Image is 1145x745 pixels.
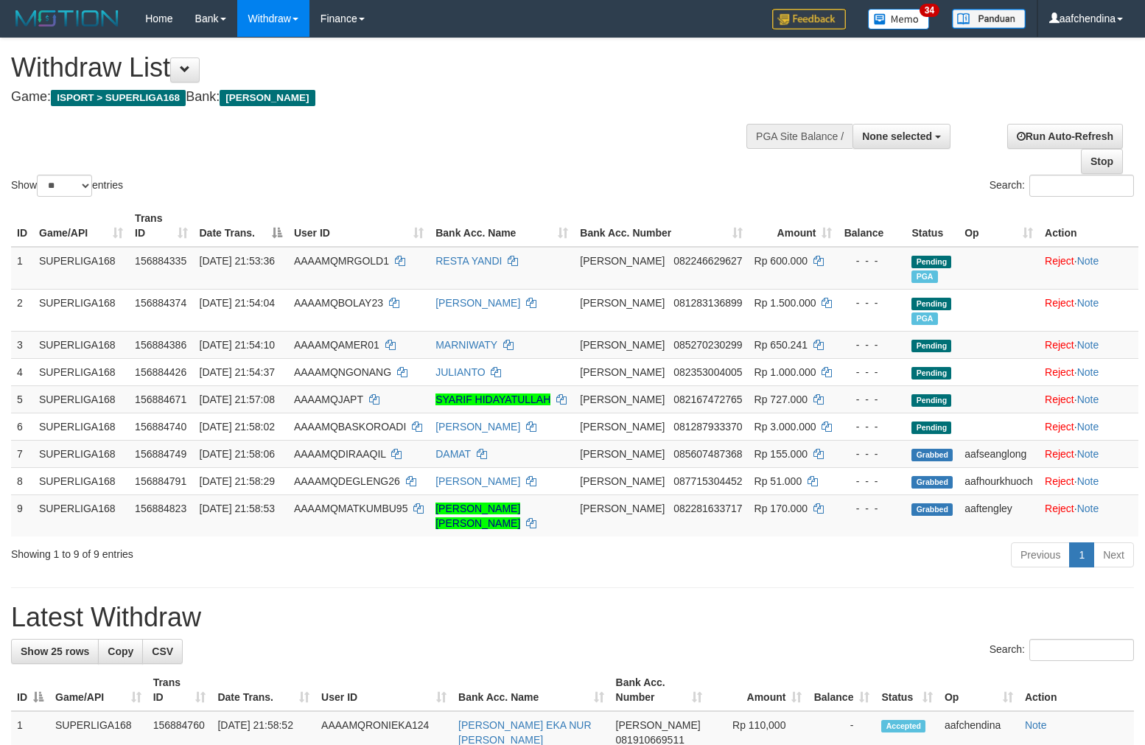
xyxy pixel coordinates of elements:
[844,474,900,489] div: - - -
[11,467,33,494] td: 8
[580,394,665,405] span: [PERSON_NAME]
[1029,639,1134,661] input: Search:
[574,205,748,247] th: Bank Acc. Number: activate to sort column ascending
[1045,448,1074,460] a: Reject
[135,366,186,378] span: 156884426
[911,270,937,283] span: Marked by aafandaneth
[1045,339,1074,351] a: Reject
[754,394,808,405] span: Rp 727.000
[129,205,193,247] th: Trans ID: activate to sort column ascending
[49,669,147,711] th: Game/API: activate to sort column ascending
[911,367,951,380] span: Pending
[1077,366,1099,378] a: Note
[875,669,939,711] th: Status: activate to sort column ascending
[959,205,1039,247] th: Op: activate to sort column ascending
[135,394,186,405] span: 156884671
[1039,247,1138,290] td: ·
[1007,124,1123,149] a: Run Auto-Refresh
[959,467,1039,494] td: aafhourkhuoch
[33,413,129,440] td: SUPERLIGA168
[1077,394,1099,405] a: Note
[430,205,574,247] th: Bank Acc. Name: activate to sort column ascending
[1039,494,1138,536] td: ·
[852,124,950,149] button: None selected
[708,669,808,711] th: Amount: activate to sort column ascending
[754,503,808,514] span: Rp 170.000
[294,255,389,267] span: AAAAMQMRGOLD1
[1093,542,1134,567] a: Next
[294,475,400,487] span: AAAAMQDEGLENG26
[33,289,129,331] td: SUPERLIGA168
[1077,339,1099,351] a: Note
[754,448,808,460] span: Rp 155.000
[200,475,275,487] span: [DATE] 21:58:29
[1069,542,1094,567] a: 1
[911,256,951,268] span: Pending
[844,419,900,434] div: - - -
[11,603,1134,632] h1: Latest Withdraw
[580,475,665,487] span: [PERSON_NAME]
[294,339,379,351] span: AAAAMQAMER01
[844,392,900,407] div: - - -
[200,448,275,460] span: [DATE] 21:58:06
[990,175,1134,197] label: Search:
[294,394,363,405] span: AAAAMQJAPT
[1039,467,1138,494] td: ·
[1045,394,1074,405] a: Reject
[911,422,951,434] span: Pending
[11,494,33,536] td: 9
[844,253,900,268] div: - - -
[452,669,609,711] th: Bank Acc. Name: activate to sort column ascending
[580,503,665,514] span: [PERSON_NAME]
[844,501,900,516] div: - - -
[952,9,1026,29] img: panduan.png
[1077,448,1099,460] a: Note
[754,421,816,433] span: Rp 3.000.000
[33,494,129,536] td: SUPERLIGA168
[435,503,520,529] a: [PERSON_NAME] [PERSON_NAME]
[868,9,930,29] img: Button%20Memo.svg
[746,124,852,149] div: PGA Site Balance /
[1039,413,1138,440] td: ·
[11,175,123,197] label: Show entries
[1077,255,1099,267] a: Note
[33,358,129,385] td: SUPERLIGA168
[152,646,173,657] span: CSV
[673,255,742,267] span: Copy 082246629627 to clipboard
[911,340,951,352] span: Pending
[135,448,186,460] span: 156884749
[435,297,520,309] a: [PERSON_NAME]
[580,421,665,433] span: [PERSON_NAME]
[200,503,275,514] span: [DATE] 21:58:53
[939,669,1019,711] th: Op: activate to sort column ascending
[435,448,471,460] a: DAMAT
[911,312,937,325] span: Marked by aafandaneth
[211,669,315,711] th: Date Trans.: activate to sort column ascending
[911,449,953,461] span: Grabbed
[673,394,742,405] span: Copy 082167472765 to clipboard
[1045,503,1074,514] a: Reject
[673,448,742,460] span: Copy 085607487368 to clipboard
[673,421,742,433] span: Copy 081287933370 to clipboard
[294,503,408,514] span: AAAAMQMATKUMBU95
[135,297,186,309] span: 156884374
[11,7,123,29] img: MOTION_logo.png
[911,298,951,310] span: Pending
[911,503,953,516] span: Grabbed
[11,247,33,290] td: 1
[288,205,430,247] th: User ID: activate to sort column ascending
[920,4,939,17] span: 34
[33,247,129,290] td: SUPERLIGA168
[51,90,186,106] span: ISPORT > SUPERLIGA168
[616,719,701,731] span: [PERSON_NAME]
[990,639,1134,661] label: Search:
[294,421,406,433] span: AAAAMQBASKOROADI
[11,53,749,83] h1: Withdraw List
[315,669,452,711] th: User ID: activate to sort column ascending
[147,669,212,711] th: Trans ID: activate to sort column ascending
[959,494,1039,536] td: aaftengley
[11,385,33,413] td: 5
[435,339,497,351] a: MARNIWATY
[1039,289,1138,331] td: ·
[1045,297,1074,309] a: Reject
